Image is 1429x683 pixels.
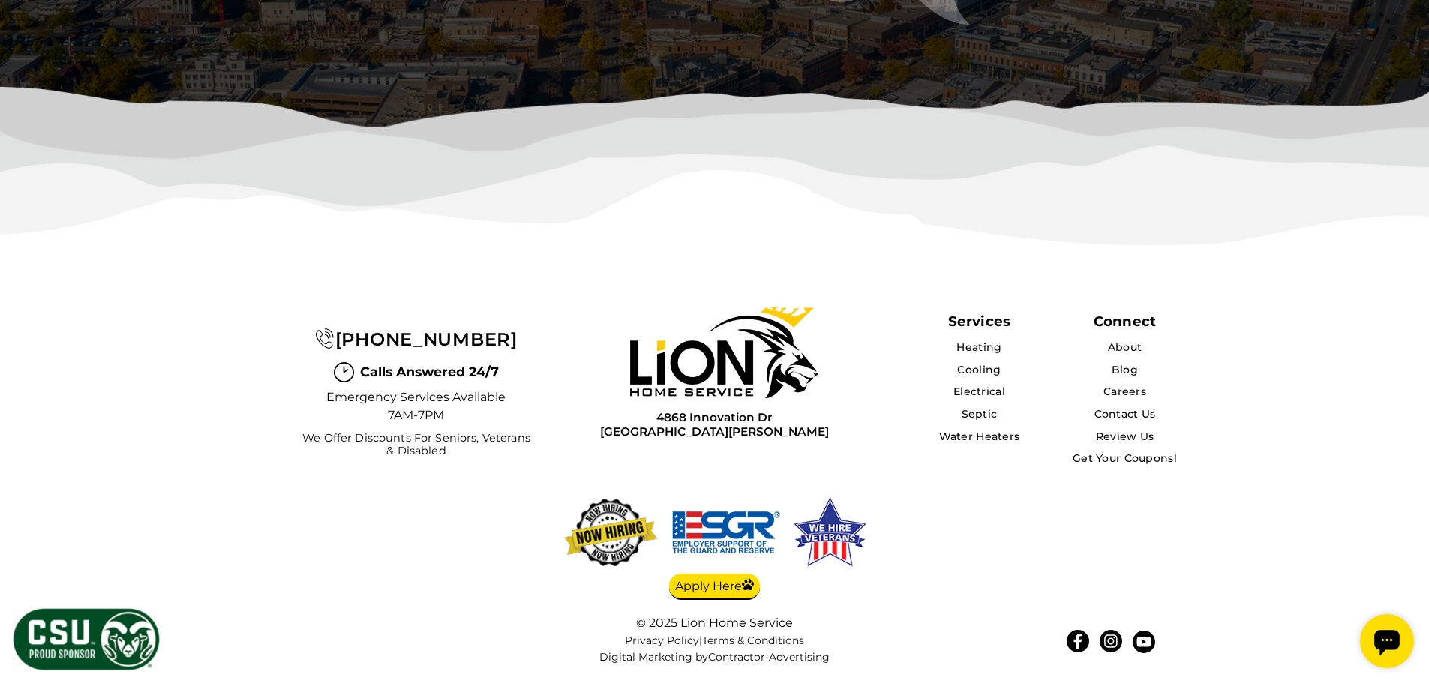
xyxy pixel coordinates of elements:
[565,634,865,664] nav: |
[956,340,1001,354] a: Heating
[315,328,517,350] a: [PHONE_NUMBER]
[560,495,661,570] img: now-hiring
[670,495,782,570] img: We hire veterans
[1094,313,1156,330] div: Connect
[939,430,1020,443] a: Water Heaters
[1073,451,1177,465] a: Get Your Coupons!
[360,362,499,382] span: Calls Answered 24/7
[1096,430,1154,443] a: Review Us
[1103,385,1146,398] a: Careers
[708,651,830,664] a: Contractor-Advertising
[625,634,699,647] a: Privacy Policy
[565,616,865,630] div: © 2025 Lion Home Service
[953,385,1005,398] a: Electrical
[1094,407,1156,421] a: Contact Us
[948,313,1010,330] span: Services
[600,424,829,439] span: [GEOGRAPHIC_DATA][PERSON_NAME]
[565,651,865,664] div: Digital Marketing by
[957,363,1001,376] a: Cooling
[11,607,161,672] img: CSU Sponsor Badge
[600,410,829,424] span: 4868 Innovation Dr
[791,495,868,570] img: We hire veterans
[298,432,534,458] span: We Offer Discounts for Seniors, Veterans & Disabled
[326,388,506,424] span: Emergency Services Available 7AM-7PM
[1112,363,1138,376] a: Blog
[335,328,518,350] span: [PHONE_NUMBER]
[6,6,60,60] div: Open chat widget
[962,407,998,421] a: Septic
[702,634,804,647] a: Terms & Conditions
[600,410,829,439] a: 4868 Innovation Dr[GEOGRAPHIC_DATA][PERSON_NAME]
[669,574,760,601] a: Apply Here
[1108,340,1142,354] a: About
